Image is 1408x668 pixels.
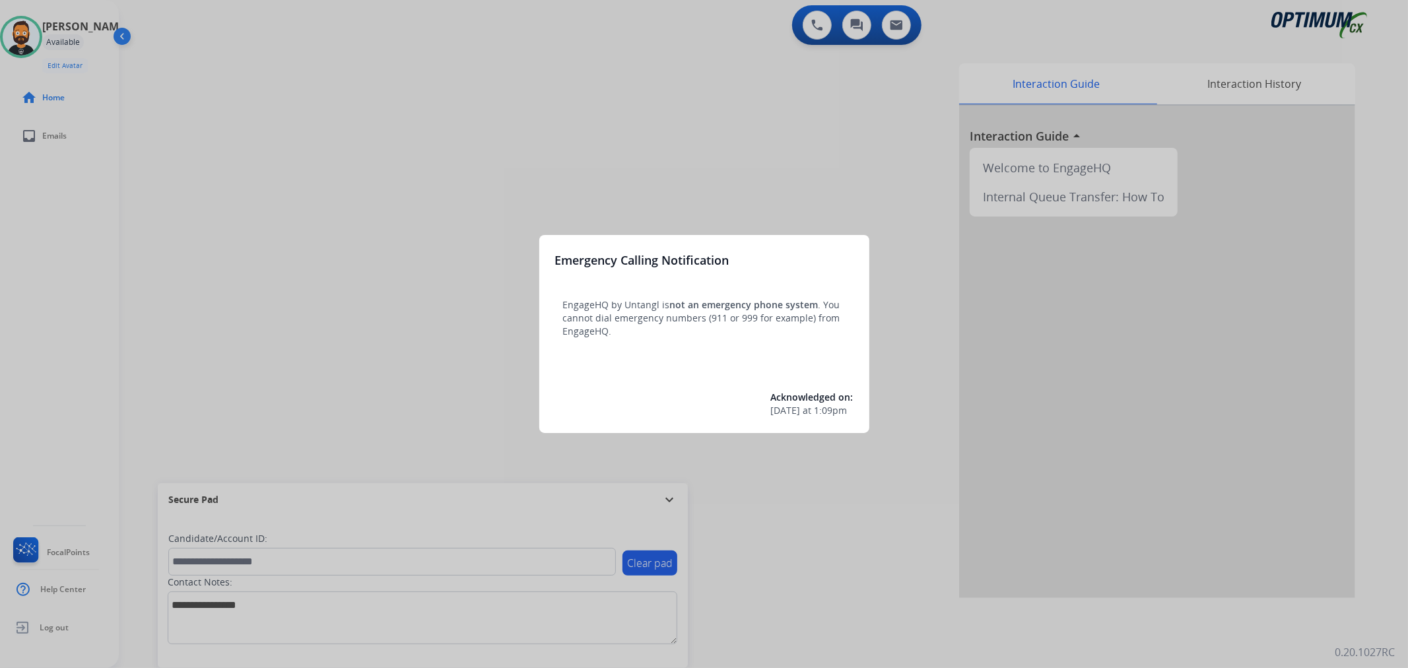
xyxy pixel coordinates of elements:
p: EngageHQ by Untangl is . You cannot dial emergency numbers (911 or 999 for example) from EngageHQ. [563,298,846,338]
span: [DATE] [771,404,801,417]
h3: Emergency Calling Notification [555,251,729,269]
p: 0.20.1027RC [1335,644,1395,660]
span: Acknowledged on: [771,391,854,403]
div: at [771,404,854,417]
span: not an emergency phone system [670,298,819,311]
span: 1:09pm [815,404,848,417]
